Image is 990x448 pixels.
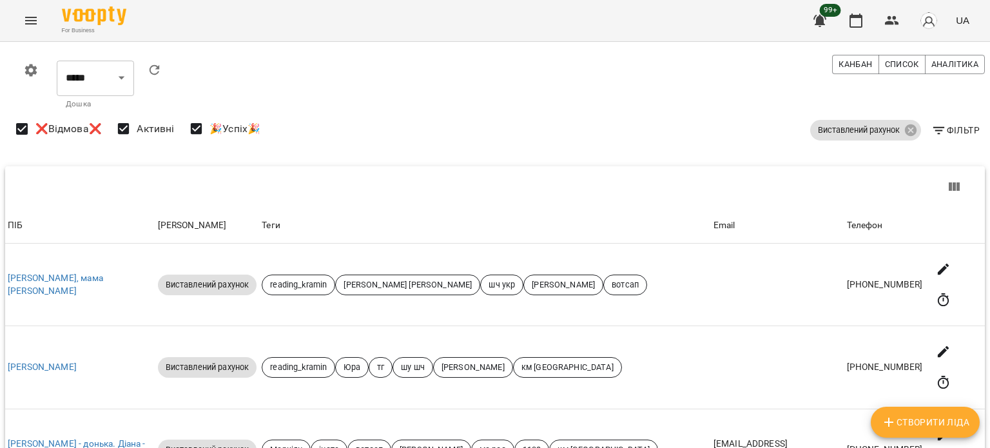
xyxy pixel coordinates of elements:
[8,273,103,296] a: [PERSON_NAME], мама [PERSON_NAME]
[158,218,257,233] div: [PERSON_NAME]
[713,218,842,233] div: Email
[844,244,926,326] td: [PHONE_NUMBER]
[434,362,512,373] span: [PERSON_NAME]
[62,6,126,25] img: Voopty Logo
[15,5,46,36] button: Menu
[393,362,432,373] span: шу шч
[931,122,980,138] span: Фільтр
[158,362,257,373] span: Виставлений рахунок
[262,279,335,291] span: reading_kramin
[839,57,872,72] span: Канбан
[810,120,921,141] div: Виставлений рахунок
[158,275,257,295] div: Виставлений рахунок
[209,121,260,137] span: 🎉Успіх🎉
[920,12,938,30] img: avatar_s.png
[8,362,77,372] a: [PERSON_NAME]
[847,218,923,233] div: Телефон
[931,57,978,72] span: Аналітика
[871,407,980,438] button: Створити Ліда
[481,279,523,291] span: шч укр
[951,8,975,32] button: UA
[262,218,708,233] div: Теги
[369,362,392,373] span: тг
[514,362,621,373] span: км [GEOGRAPHIC_DATA]
[524,279,603,291] span: [PERSON_NAME]
[926,119,985,142] button: Фільтр
[8,218,153,233] div: ПІБ
[336,362,367,373] span: Юра
[881,414,969,430] span: Створити Ліда
[885,57,919,72] span: Список
[158,279,257,291] span: Виставлений рахунок
[810,124,907,136] span: Виставлений рахунок
[66,98,125,111] p: Дошка
[925,55,985,74] button: Аналітика
[956,14,969,27] span: UA
[137,121,174,137] span: Активні
[5,166,985,208] div: Table Toolbar
[832,55,878,74] button: Канбан
[158,357,257,378] div: Виставлений рахунок
[336,279,480,291] span: [PERSON_NAME] [PERSON_NAME]
[262,362,335,373] span: reading_kramin
[844,326,926,409] td: [PHONE_NUMBER]
[604,279,646,291] span: вотсап
[35,121,102,137] span: ❌Відмова❌
[820,4,841,17] span: 99+
[62,26,126,35] span: For Business
[938,171,969,202] button: View Columns
[878,55,926,74] button: Список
